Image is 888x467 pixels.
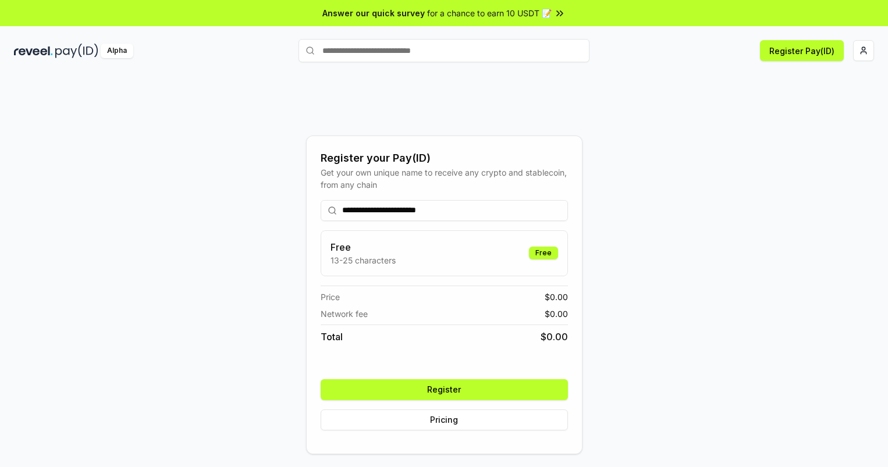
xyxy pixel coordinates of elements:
[321,379,568,400] button: Register
[529,247,558,259] div: Free
[55,44,98,58] img: pay_id
[321,330,343,344] span: Total
[322,7,425,19] span: Answer our quick survey
[545,308,568,320] span: $ 0.00
[321,150,568,166] div: Register your Pay(ID)
[101,44,133,58] div: Alpha
[14,44,53,58] img: reveel_dark
[321,308,368,320] span: Network fee
[760,40,844,61] button: Register Pay(ID)
[331,240,396,254] h3: Free
[321,409,568,430] button: Pricing
[321,291,340,303] span: Price
[545,291,568,303] span: $ 0.00
[331,254,396,266] p: 13-25 characters
[321,166,568,191] div: Get your own unique name to receive any crypto and stablecoin, from any chain
[541,330,568,344] span: $ 0.00
[427,7,552,19] span: for a chance to earn 10 USDT 📝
